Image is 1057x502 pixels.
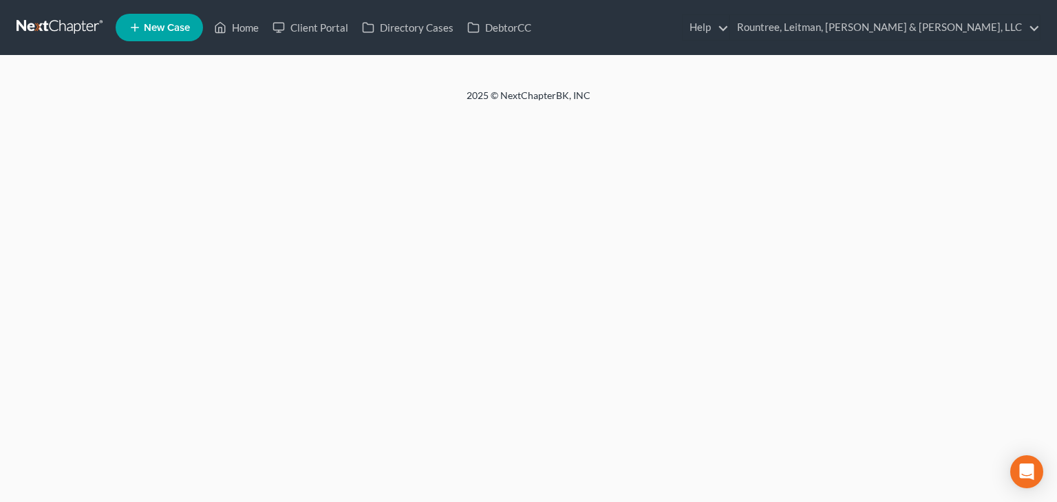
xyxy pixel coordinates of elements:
div: 2025 © NextChapterBK, INC [136,89,921,113]
new-legal-case-button: New Case [116,14,203,41]
a: Home [207,15,266,40]
div: Open Intercom Messenger [1010,455,1043,488]
a: Client Portal [266,15,355,40]
a: Directory Cases [355,15,460,40]
a: DebtorCC [460,15,538,40]
a: Help [683,15,729,40]
a: Rountree, Leitman, [PERSON_NAME] & [PERSON_NAME], LLC [730,15,1040,40]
